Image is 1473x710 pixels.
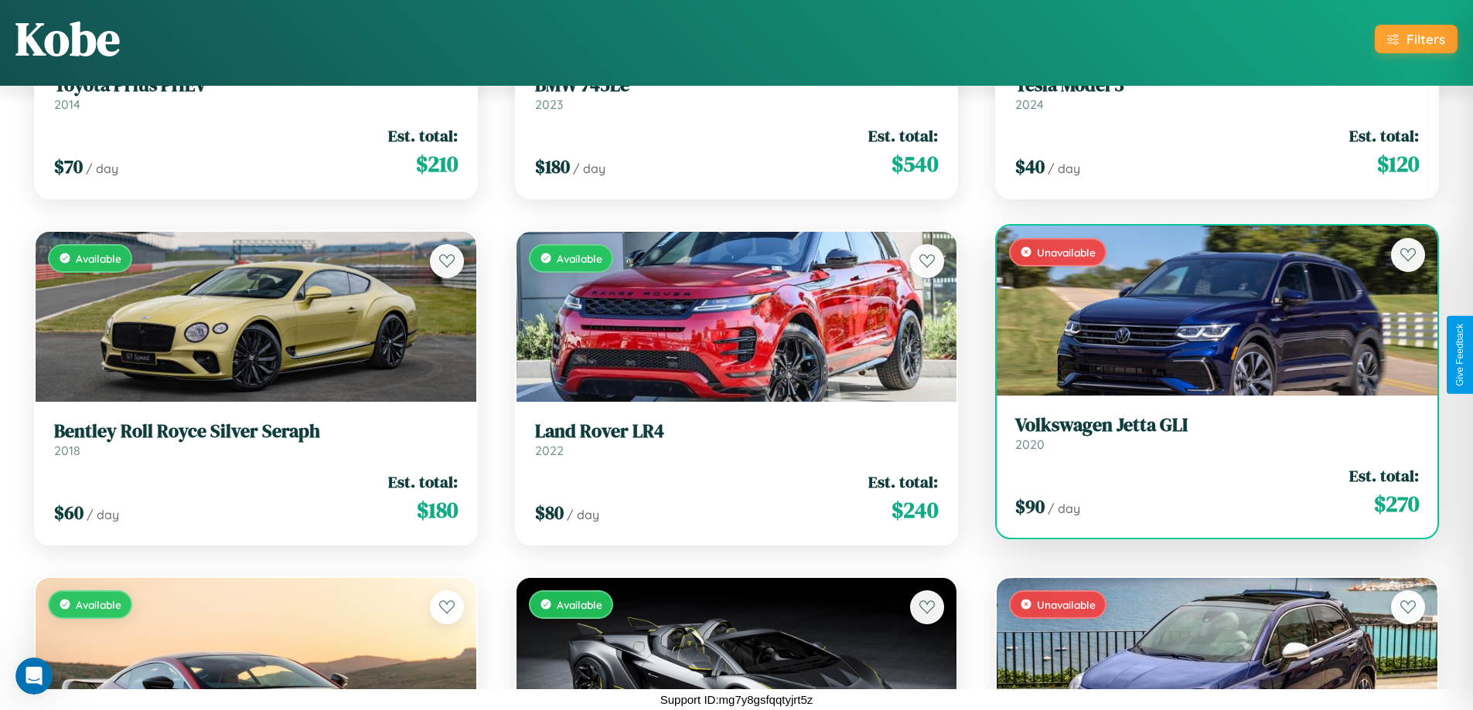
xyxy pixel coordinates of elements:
[1015,414,1419,452] a: Volkswagen Jetta GLI2020
[388,124,458,147] span: Est. total:
[1375,25,1458,53] button: Filters
[535,74,939,112] a: BMW 745Le2023
[86,161,118,176] span: / day
[1454,324,1465,386] div: Give Feedback
[868,471,938,493] span: Est. total:
[76,252,121,265] span: Available
[535,443,564,458] span: 2022
[1048,501,1080,516] span: / day
[868,124,938,147] span: Est. total:
[1037,246,1096,259] span: Unavailable
[892,494,938,525] span: $ 240
[1349,464,1419,487] span: Est. total:
[535,74,939,97] h3: BMW 745Le
[1015,414,1419,437] h3: Volkswagen Jetta GLI
[87,507,119,522] span: / day
[1015,97,1044,112] span: 2024
[76,598,121,611] span: Available
[15,657,53,695] iframe: Intercom live chat
[573,161,605,176] span: / day
[1048,161,1080,176] span: / day
[535,420,939,458] a: Land Rover LR42022
[54,74,458,112] a: Toyota Prius PHEV2014
[535,97,563,112] span: 2023
[54,420,458,458] a: Bentley Roll Royce Silver Seraph2018
[54,154,83,179] span: $ 70
[535,500,564,525] span: $ 80
[660,689,813,710] p: Support ID: mg7y8gsfqqtyjrt5z
[54,97,80,112] span: 2014
[892,148,938,179] span: $ 540
[54,443,80,458] span: 2018
[15,7,120,70] h1: Kobe
[54,74,458,97] h3: Toyota Prius PHEV
[54,500,84,525] span: $ 60
[1015,154,1045,179] span: $ 40
[1407,31,1445,47] div: Filters
[1015,437,1045,452] span: 2020
[1377,148,1419,179] span: $ 120
[54,420,458,443] h3: Bentley Roll Royce Silver Seraph
[388,471,458,493] span: Est. total:
[1037,598,1096,611] span: Unavailable
[1374,488,1419,519] span: $ 270
[535,420,939,443] h3: Land Rover LR4
[417,494,458,525] span: $ 180
[1015,494,1045,519] span: $ 90
[557,598,602,611] span: Available
[567,507,599,522] span: / day
[1349,124,1419,147] span: Est. total:
[1015,74,1419,97] h3: Tesla Model 3
[416,148,458,179] span: $ 210
[557,252,602,265] span: Available
[1015,74,1419,112] a: Tesla Model 32024
[535,154,570,179] span: $ 180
